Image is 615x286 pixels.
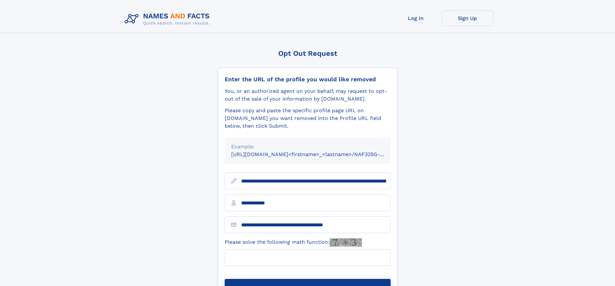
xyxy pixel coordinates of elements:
[225,238,362,247] label: Please solve the following math function:
[390,10,442,26] a: Log In
[225,107,391,130] div: Please copy and paste the specific profile page URL on [DOMAIN_NAME] you want removed into the Pr...
[122,10,215,28] img: Logo Names and Facts
[225,87,391,103] div: You, or an authorized agent on your behalf, may request to opt-out of the sale of your informatio...
[218,49,397,57] div: Opt Out Request
[231,143,384,151] div: Example:
[225,76,391,83] div: Enter the URL of the profile you would like removed
[442,10,493,26] a: Sign Up
[231,151,403,157] small: [URL][DOMAIN_NAME]<firstname>_<lastname>/NAF325G-xxxxxxxx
